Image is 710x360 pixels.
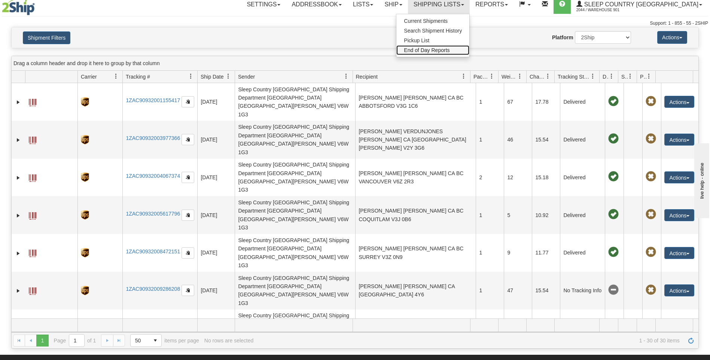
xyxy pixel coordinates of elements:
a: 1ZAC90932008472151 [126,248,180,254]
td: [DATE] [197,234,235,272]
button: Actions [664,284,694,296]
span: Pickup Not Assigned [646,209,656,220]
a: Label [29,133,36,145]
a: Tracking # filter column settings [185,70,197,83]
span: Sleep Country [GEOGRAPHIC_DATA] [582,1,698,7]
iframe: chat widget [693,142,709,218]
td: 9.74 [532,309,560,347]
span: On time [608,247,619,257]
img: 8 - UPS [81,173,89,182]
span: Charge [530,73,545,80]
td: No Tracking Info [560,272,605,309]
td: Sleep Country [GEOGRAPHIC_DATA] Shipping Department [GEOGRAPHIC_DATA] [GEOGRAPHIC_DATA][PERSON_NA... [235,159,355,196]
a: Charge filter column settings [542,70,554,83]
button: Actions [664,96,694,108]
td: 67 [504,83,532,121]
span: Current Shipments [404,18,448,24]
td: 12 [504,159,532,196]
td: 15.54 [532,272,560,309]
td: 1 [476,309,504,347]
a: 1ZAC90932009286208 [126,286,180,292]
a: Label [29,246,36,258]
td: [DATE] [197,159,235,196]
span: select [149,335,161,347]
span: Weight [502,73,517,80]
a: Expand [15,174,22,181]
td: 10.92 [532,196,560,234]
td: [PERSON_NAME] [PERSON_NAME] CA BC SURREY V3Z 0N9 [355,234,476,272]
a: Expand [15,212,22,219]
td: [PERSON_NAME] [PERSON_NAME] CA BC VANCOUVER V6Z 2R3 [355,159,476,196]
button: Actions [664,209,694,221]
td: 1 [476,234,504,272]
img: 8 - UPS [81,248,89,257]
a: Label [29,209,36,221]
a: Recipient filter column settings [457,70,470,83]
button: Copy to clipboard [182,210,194,221]
td: [PERSON_NAME] [PERSON_NAME] CA BC COQUITLAM V3J 0B6 [355,196,476,234]
td: 5 [504,309,532,347]
img: 8 - UPS [81,97,89,107]
a: Label [29,284,36,296]
a: Expand [15,287,22,295]
td: 15.18 [532,159,560,196]
a: 1ZAC90932005617796 [126,211,180,217]
td: 17.78 [532,83,560,121]
td: 5 [504,196,532,234]
span: Ship Date [201,73,223,80]
td: Delivered [560,309,605,347]
td: 1 [476,83,504,121]
td: [PERSON_NAME] VERDUNJONES [PERSON_NAME] CA [GEOGRAPHIC_DATA][PERSON_NAME] V2Y 3G6 [355,121,476,159]
a: 1ZAC90932001155417 [126,97,180,103]
div: Support: 1 - 855 - 55 - 2SHIP [2,20,708,27]
td: Sleep Country [GEOGRAPHIC_DATA] Shipping Department [GEOGRAPHIC_DATA] [GEOGRAPHIC_DATA][PERSON_NA... [235,83,355,121]
span: On time [608,171,619,182]
span: On time [608,134,619,144]
span: Tracking # [126,73,150,80]
td: 1 [476,272,504,309]
td: Sleep Country [GEOGRAPHIC_DATA] Shipping Department [GEOGRAPHIC_DATA] [GEOGRAPHIC_DATA][PERSON_NA... [235,121,355,159]
a: Tracking Status filter column settings [586,70,599,83]
button: Copy to clipboard [182,96,194,107]
span: Pickup Not Assigned [646,96,656,107]
button: Actions [664,171,694,183]
td: [PERSON_NAME] [PERSON_NAME] CA BC ABBOTSFORD V3G 1C6 [355,83,476,121]
a: Expand [15,98,22,106]
span: Search Shipment History [404,28,462,34]
td: Sleep Country [GEOGRAPHIC_DATA] Shipping Department [GEOGRAPHIC_DATA] [GEOGRAPHIC_DATA][PERSON_NA... [235,272,355,309]
span: Page 1 [36,335,48,347]
a: Label [29,171,36,183]
span: Tracking Status [558,73,590,80]
button: Shipment Filters [23,31,70,44]
td: [DATE] [197,309,235,347]
a: Current Shipments [396,16,469,26]
a: Delivery Status filter column settings [605,70,618,83]
td: Delivered [560,159,605,196]
button: Actions [664,247,694,259]
a: Ship Date filter column settings [222,70,235,83]
span: Page of 1 [54,334,96,347]
td: Sleep Country [GEOGRAPHIC_DATA] Shipping Department [GEOGRAPHIC_DATA] [GEOGRAPHIC_DATA][PERSON_NA... [235,309,355,347]
button: Copy to clipboard [182,247,194,259]
td: Delivered [560,196,605,234]
td: [PERSON_NAME] [PERSON_NAME] CA [GEOGRAPHIC_DATA] 4Y6 [355,272,476,309]
a: Shipment Issues filter column settings [624,70,637,83]
td: 9 [504,234,532,272]
a: Carrier filter column settings [110,70,122,83]
img: 8 - UPS [81,135,89,144]
span: Page sizes drop down [130,334,162,347]
a: Sender filter column settings [340,70,353,83]
td: Sleep Country [GEOGRAPHIC_DATA] Shipping Department [GEOGRAPHIC_DATA] [GEOGRAPHIC_DATA][PERSON_NA... [235,196,355,234]
td: 47 [504,272,532,309]
td: [DATE] [197,196,235,234]
span: Pickup Not Assigned [646,134,656,144]
span: 50 [135,337,145,344]
span: End of Day Reports [404,47,450,53]
td: [DATE] [197,272,235,309]
button: Actions [657,31,687,44]
button: Copy to clipboard [182,134,194,145]
span: On time [608,209,619,220]
a: Expand [15,250,22,257]
span: Packages [473,73,489,80]
label: Platform [552,34,573,41]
